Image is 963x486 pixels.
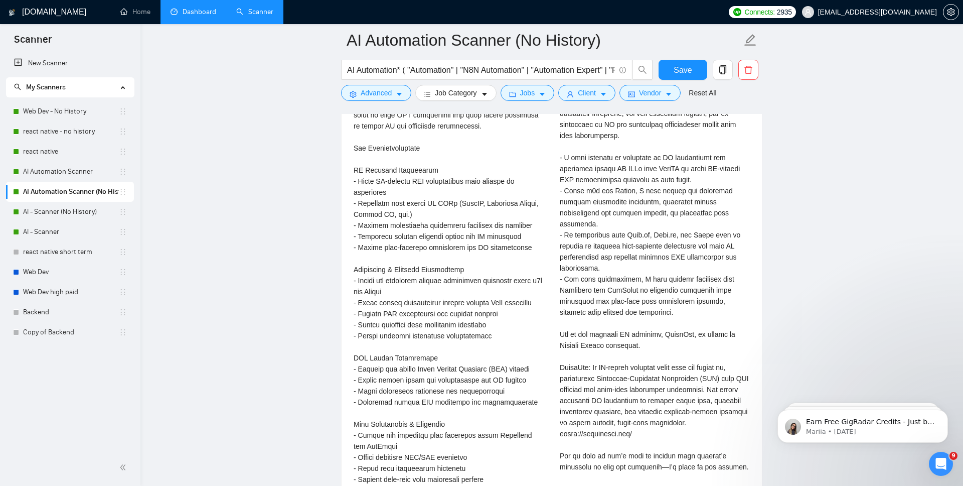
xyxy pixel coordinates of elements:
[744,34,757,47] span: edit
[120,8,150,16] a: homeHome
[6,242,134,262] li: react native short term
[23,202,119,222] a: AI - Scanner (No History)
[119,168,127,176] span: holder
[361,87,392,98] span: Advanced
[350,90,357,98] span: setting
[567,90,574,98] span: user
[6,322,134,342] li: Copy of Backend
[119,328,127,336] span: holder
[777,7,792,18] span: 2935
[929,452,953,476] iframe: Intercom live chat
[713,60,733,80] button: copy
[23,101,119,122] a: Web Dev - No History
[943,8,959,16] a: setting
[674,64,692,76] span: Save
[396,90,403,98] span: caret-down
[6,182,134,202] li: AI Automation Scanner (No History)
[347,28,742,53] input: Scanner name...
[119,308,127,316] span: holder
[501,85,555,101] button: folderJobscaret-down
[733,8,741,16] img: upwork-logo.png
[119,248,127,256] span: holder
[119,268,127,276] span: holder
[619,67,626,73] span: info-circle
[119,188,127,196] span: holder
[435,87,476,98] span: Job Category
[744,7,774,18] span: Connects:
[6,122,134,142] li: react native - no history
[236,8,273,16] a: searchScanner
[481,90,488,98] span: caret-down
[539,90,546,98] span: caret-down
[347,64,615,76] input: Search Freelance Jobs...
[6,222,134,242] li: AI - Scanner
[713,65,732,74] span: copy
[628,90,635,98] span: idcard
[509,90,516,98] span: folder
[619,85,681,101] button: idcardVendorcaret-down
[633,65,652,74] span: search
[738,60,758,80] button: delete
[949,452,957,460] span: 9
[119,128,127,136] span: holder
[119,107,127,115] span: holder
[6,282,134,302] li: Web Dev high paid
[6,202,134,222] li: AI - Scanner (No History)
[171,8,216,16] a: dashboardDashboard
[6,262,134,282] li: Web Dev
[14,53,126,73] a: New Scanner
[23,302,119,322] a: Backend
[119,228,127,236] span: holder
[739,65,758,74] span: delete
[6,32,60,53] span: Scanner
[415,85,496,101] button: barsJob Categorycaret-down
[23,222,119,242] a: AI - Scanner
[341,85,411,101] button: settingAdvancedcaret-down
[6,302,134,322] li: Backend
[6,101,134,122] li: Web Dev - No History
[665,90,672,98] span: caret-down
[23,142,119,162] a: react native
[6,162,134,182] li: AI Automation Scanner
[23,282,119,302] a: Web Dev high paid
[6,142,134,162] li: react native
[119,208,127,216] span: holder
[632,60,653,80] button: search
[805,9,812,16] span: user
[23,182,119,202] a: AI Automation Scanner (No History)
[659,60,707,80] button: Save
[119,148,127,156] span: holder
[600,90,607,98] span: caret-down
[558,85,615,101] button: userClientcaret-down
[6,53,134,73] li: New Scanner
[9,5,16,21] img: logo
[762,389,963,459] iframe: Intercom notifications message
[578,87,596,98] span: Client
[639,87,661,98] span: Vendor
[23,162,119,182] a: AI Automation Scanner
[943,8,958,16] span: setting
[14,83,21,90] span: search
[23,122,119,142] a: react native - no history
[23,242,119,262] a: react native short term
[424,90,431,98] span: bars
[119,288,127,296] span: holder
[23,262,119,282] a: Web Dev
[520,87,535,98] span: Jobs
[689,87,716,98] a: Reset All
[943,4,959,20] button: setting
[14,83,66,91] span: My Scanners
[23,322,119,342] a: Copy of Backend
[119,462,129,472] span: double-left
[26,83,66,91] span: My Scanners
